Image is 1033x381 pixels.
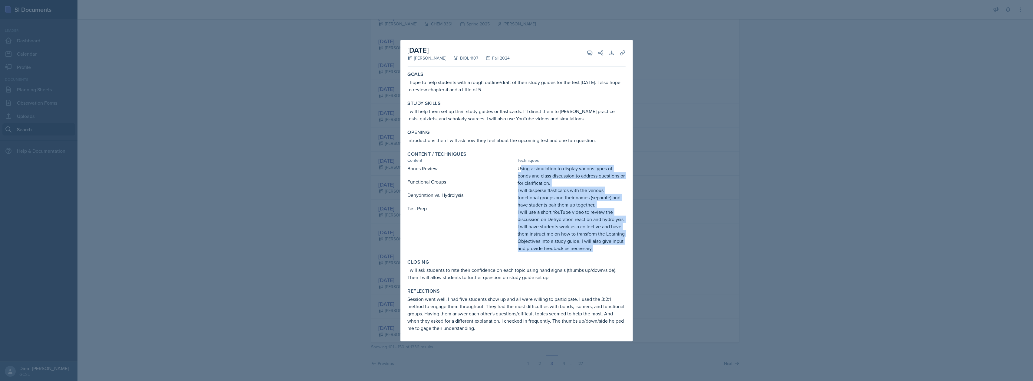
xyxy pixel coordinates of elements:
div: [PERSON_NAME] [408,55,446,61]
h2: [DATE] [408,45,510,56]
div: Content [408,157,515,164]
label: Opening [408,129,430,135]
label: Closing [408,259,429,265]
div: Techniques [518,157,626,164]
p: I will help them set up their study guides or flashcards. I'll direct them to [PERSON_NAME] pract... [408,108,626,122]
label: Study Skills [408,100,441,106]
p: I will use a short YouTube video to review the discussion on Dehydration reaction and hydrolysis. [518,208,626,223]
label: Reflections [408,288,440,294]
p: I will ask students to rate their confidence on each topic using hand signals (thumbs up/down/sid... [408,266,626,281]
p: Using a simulation to display various types of bonds and class discussion to address questions or... [518,165,626,187]
div: BIOL 1107 [446,55,479,61]
p: Functional Groups [408,178,515,185]
p: Session went well. I had five students show up and all were willing to participate. I used the 3:... [408,295,626,332]
p: I hope to help students with a rough outline/draft of their study guides for the test [DATE]. I a... [408,79,626,93]
label: Content / Techniques [408,151,467,157]
p: Bonds Review [408,165,515,172]
p: Introductions then I will ask how they feel about the upcoming test and one fun question. [408,137,626,144]
p: Dehydration vs. Hydrolysis [408,191,515,199]
p: Test Prep [408,205,515,212]
div: Fall 2024 [479,55,510,61]
p: I will have students work as a collective and have them instruct me on how to transform the Learn... [518,223,626,252]
label: Goals [408,71,424,77]
p: I will disperse flashcards with the various functional groups and their names (separate) and have... [518,187,626,208]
